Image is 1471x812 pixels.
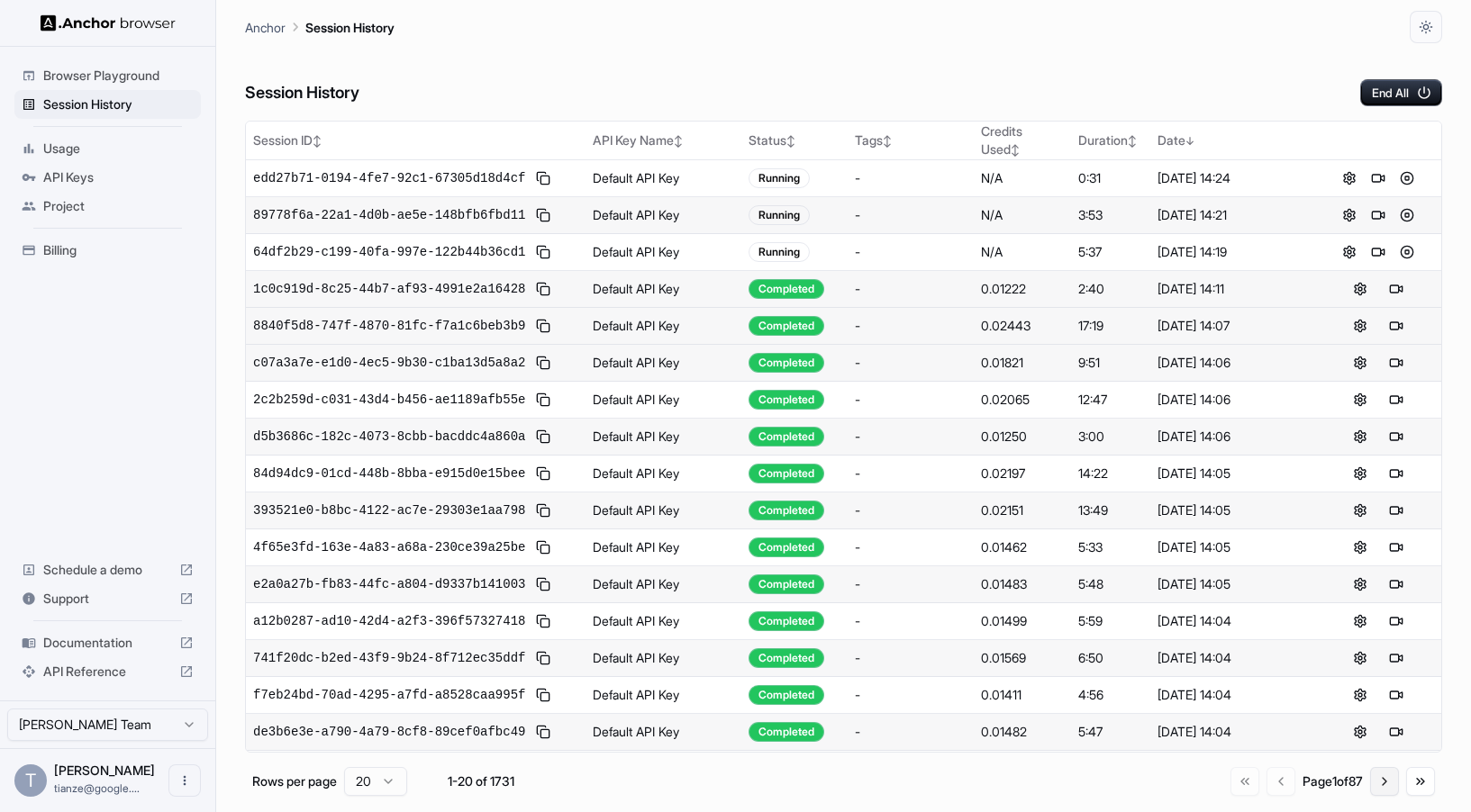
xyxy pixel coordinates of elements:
[14,192,201,221] div: Project
[14,584,201,613] div: Support
[43,590,172,608] span: Support
[1078,391,1142,409] div: 12:47
[43,140,194,158] span: Usage
[14,236,201,265] div: Billing
[1303,772,1363,790] div: Page 1 of 87
[1185,134,1194,148] span: ↓
[253,649,525,667] span: 741f20dc-b2ed-43f9-9b24-8f712ec35ddf
[14,134,201,163] div: Usage
[252,772,337,790] p: Rows per page
[1158,354,1308,372] div: [DATE] 14:06
[1158,723,1308,741] div: [DATE] 14:04
[855,686,967,704] div: -
[981,723,1064,741] div: 0.01482
[586,234,740,271] td: Default API Key
[883,134,892,148] span: ↕
[855,538,967,556] div: -
[43,168,194,186] span: API Keys
[586,419,740,456] td: Default API Key
[749,501,824,520] div: Completed
[1078,243,1142,261] div: 5:37
[981,575,1064,593] div: 0.01483
[749,242,810,262] div: Running
[1158,501,1308,519] div: [DATE] 14:05
[245,17,395,37] nav: breadcrumb
[253,723,525,741] span: de3b6e3e-a790-4a79-8cf8-89cef0afbc49
[1128,134,1137,148] span: ↕
[855,501,967,519] div: -
[14,90,201,119] div: Session History
[1078,501,1142,519] div: 13:49
[586,529,740,566] td: Default API Key
[749,131,841,149] div: Status
[586,603,740,640] td: Default API Key
[1158,538,1308,556] div: [DATE] 14:05
[253,317,525,335] span: 8840f5d8-747f-4870-81fc-f7a1c6beb3b9
[749,611,824,631] div: Completed
[749,537,824,557] div: Completed
[1158,575,1308,593] div: [DATE] 14:05
[305,18,395,37] p: Session History
[855,723,967,741] div: -
[749,390,824,410] div: Completed
[855,612,967,630] div: -
[1078,354,1142,372] div: 9:51
[436,772,526,790] div: 1-20 of 1731
[41,14,176,32] img: Anchor Logo
[981,317,1064,335] div: 0.02443
[981,649,1064,667] div: 0.01569
[586,566,740,603] td: Default API Key
[855,575,967,593] div: -
[586,640,740,677] td: Default API Key
[253,428,525,446] span: d5b3686c-182c-4073-8cbb-bacddc4a860a
[1078,575,1142,593] div: 5:48
[1158,686,1308,704] div: [DATE] 14:04
[1158,649,1308,667] div: [DATE] 14:04
[253,354,525,372] span: c07a3a7e-e1d0-4ec5-9b30-c1ba13d5a8a2
[749,685,824,705] div: Completed
[1158,243,1308,261] div: [DATE] 14:19
[855,317,967,335] div: -
[749,427,824,447] div: Completed
[586,751,740,788] td: Default API Key
[855,169,967,187] div: -
[1158,280,1308,298] div: [DATE] 14:11
[749,464,824,483] div: Completed
[586,271,740,308] td: Default API Key
[586,456,740,492] td: Default API Key
[855,465,967,483] div: -
[586,345,740,382] td: Default API Key
[749,279,824,299] div: Completed
[253,612,525,630] span: a12b0287-ad10-42d4-a2f3-396f57327418
[749,722,824,742] div: Completed
[749,168,810,188] div: Running
[1158,391,1308,409] div: [DATE] 14:06
[1158,428,1308,446] div: [DATE] 14:06
[981,686,1064,704] div: 0.01411
[14,555,201,584] div: Schedule a demo
[981,280,1064,298] div: 0.01222
[981,612,1064,630] div: 0.01499
[1078,317,1142,335] div: 17:19
[168,764,201,797] button: Open menu
[14,764,47,797] div: T
[1158,206,1308,224] div: [DATE] 14:21
[855,391,967,409] div: -
[749,205,810,225] div: Running
[43,663,172,681] span: API Reference
[43,67,194,85] span: Browser Playground
[253,501,525,519] span: 393521e0-b8bc-4122-ac7e-29303e1aa798
[1158,169,1308,187] div: [DATE] 14:24
[1078,131,1142,149] div: Duration
[245,80,359,106] h6: Session History
[855,206,967,224] div: -
[1078,649,1142,667] div: 6:50
[253,243,525,261] span: 64df2b29-c199-40fa-997e-122b44b36cd1
[855,131,967,149] div: Tags
[593,131,733,149] div: API Key Name
[253,465,525,483] span: 84d94dc9-01cd-448b-8bba-e915d0e15bee
[14,163,201,192] div: API Keys
[981,501,1064,519] div: 0.02151
[253,538,525,556] span: 4f65e3fd-163e-4a83-a68a-230ce39a25be
[1078,206,1142,224] div: 3:53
